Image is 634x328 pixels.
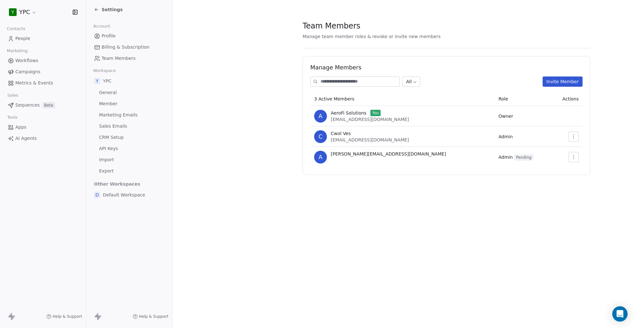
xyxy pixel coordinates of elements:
span: Pending [514,154,533,161]
a: General [91,87,167,98]
span: Workspace [90,66,119,76]
a: Profile [91,31,167,41]
span: Cwol Ves [331,130,351,137]
span: Marketing [4,46,30,56]
span: API Keys [99,145,118,152]
span: Admin [499,134,513,139]
span: Admin [499,155,533,160]
span: Team Members [303,21,360,31]
span: [PERSON_NAME][EMAIL_ADDRESS][DOMAIN_NAME] [331,151,446,157]
a: Sales Emails [91,121,167,132]
span: Actions [562,96,579,101]
a: Team Members [91,53,167,64]
span: Member [99,100,118,107]
a: Marketing Emails [91,110,167,120]
span: [EMAIL_ADDRESS][DOMAIN_NAME] [331,137,409,142]
span: Other Workspaces [91,179,143,189]
span: Account [90,21,113,31]
span: Sequences [15,102,40,108]
a: Member [91,99,167,109]
a: Campaigns [5,67,81,77]
span: D [94,192,100,198]
a: People [5,33,81,44]
a: Apps [5,122,81,132]
a: Import [91,155,167,165]
a: Help & Support [133,314,168,319]
h1: Manage Members [310,64,583,71]
span: 3 Active Members [314,96,354,101]
span: Billing & Subscription [102,44,150,51]
span: Help & Support [53,314,82,319]
a: Settings [94,6,123,13]
span: Metrics & Events [15,80,53,86]
button: YYPC [8,7,38,18]
span: Import [99,156,114,163]
span: Team Members [102,55,135,62]
a: CRM Setup [91,132,167,143]
span: General [99,89,117,96]
span: Manage team member roles & revoke or invite new members [303,34,441,39]
button: Invite Member [543,76,583,87]
span: [EMAIL_ADDRESS][DOMAIN_NAME] [331,117,409,122]
span: You [370,110,381,116]
a: AI Agents [5,133,81,144]
a: Export [91,166,167,176]
a: Workflows [5,55,81,66]
span: Role [499,96,508,101]
span: Help & Support [139,314,168,319]
a: Metrics & Events [5,78,81,88]
span: Contacts [4,24,28,34]
a: Help & Support [46,314,82,319]
span: AI Agents [15,135,37,142]
a: SequencesBeta [5,100,81,110]
span: Workflows [15,57,38,64]
span: Default Workspace [103,192,145,198]
a: API Keys [91,143,167,154]
span: YPC [19,8,30,16]
span: a [314,151,327,164]
span: Y [94,78,100,84]
span: Marketing Emails [99,112,137,118]
span: A [314,110,327,123]
span: Profile [102,33,116,39]
span: Tools [4,113,20,122]
span: C [314,130,327,143]
span: Export [99,168,114,174]
a: Billing & Subscription [91,42,167,52]
span: AeroFi Solutions [331,110,367,116]
span: Campaigns [15,68,40,75]
span: Sales Emails [99,123,127,130]
span: Sales [4,91,21,100]
span: People [15,35,30,42]
span: Apps [15,124,27,131]
span: CRM Setup [99,134,124,141]
span: Owner [499,114,513,119]
span: Beta [42,102,55,108]
span: YPC [103,78,112,84]
div: Open Intercom Messenger [612,306,628,322]
span: Y [12,9,14,15]
span: Settings [102,6,123,13]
